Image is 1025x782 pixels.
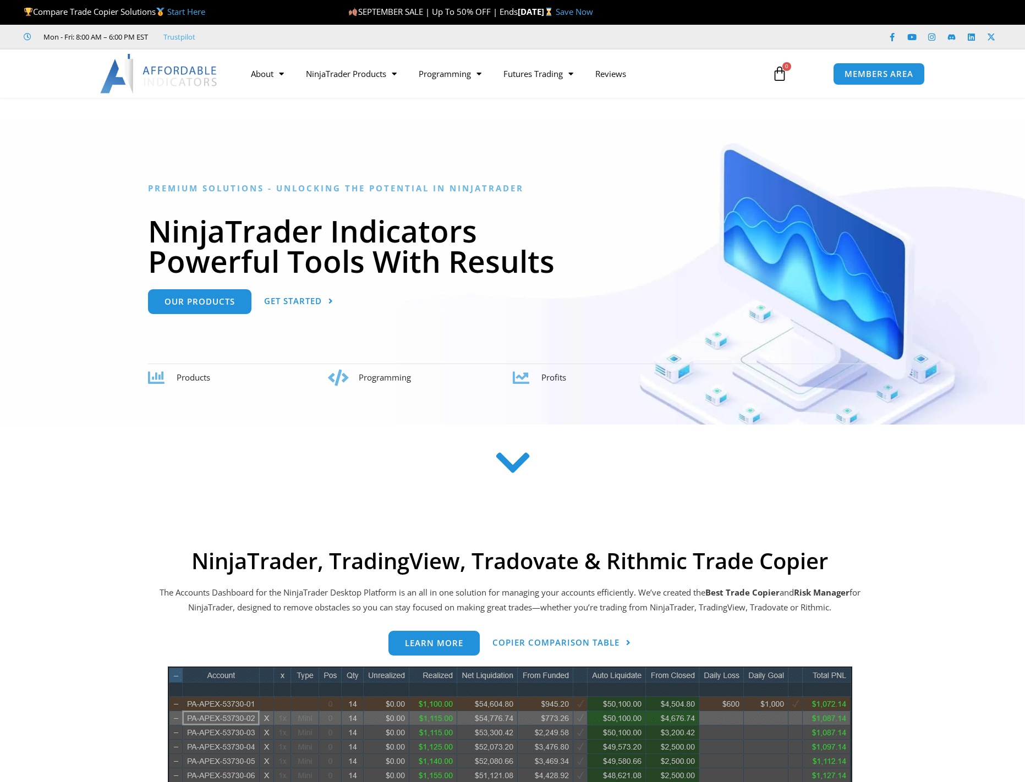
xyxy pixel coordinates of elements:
[295,61,408,86] a: NinjaTrader Products
[167,6,205,17] a: Start Here
[545,8,553,16] img: ⌛
[492,61,584,86] a: Futures Trading
[41,30,148,43] span: Mon - Fri: 8:00 AM – 6:00 PM EST
[405,639,463,647] span: Learn more
[584,61,637,86] a: Reviews
[408,61,492,86] a: Programming
[148,183,877,194] h6: Premium Solutions - Unlocking the Potential in NinjaTrader
[100,54,218,93] img: LogoAI | Affordable Indicators – NinjaTrader
[359,372,411,383] span: Programming
[24,6,205,17] span: Compare Trade Copier Solutions
[492,638,620,647] span: Copier Comparison Table
[163,30,195,43] a: Trustpilot
[845,70,913,78] span: MEMBERS AREA
[177,372,210,383] span: Products
[349,8,357,16] img: 🍂
[705,587,780,598] b: Best Trade Copier
[158,585,862,616] p: The Accounts Dashboard for the NinjaTrader Desktop Platform is an all in one solution for managin...
[782,62,791,71] span: 0
[148,216,877,276] h1: NinjaTrader Indicators Powerful Tools With Results
[556,6,593,17] a: Save Now
[148,289,251,314] a: Our Products
[264,297,322,305] span: Get Started
[541,372,566,383] span: Profits
[156,8,165,16] img: 🥇
[240,61,759,86] nav: Menu
[348,6,517,17] span: SEPTEMBER SALE | Up To 50% OFF | Ends
[833,63,925,85] a: MEMBERS AREA
[492,631,631,656] a: Copier Comparison Table
[794,587,849,598] strong: Risk Manager
[264,289,333,314] a: Get Started
[518,6,556,17] strong: [DATE]
[388,631,480,656] a: Learn more
[24,8,32,16] img: 🏆
[165,298,235,306] span: Our Products
[158,548,862,574] h2: NinjaTrader, TradingView, Tradovate & Rithmic Trade Copier
[755,58,804,90] a: 0
[240,61,295,86] a: About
